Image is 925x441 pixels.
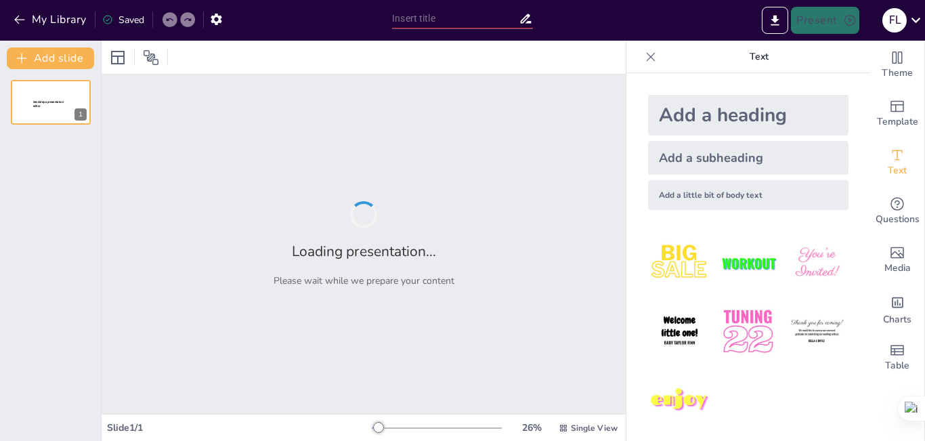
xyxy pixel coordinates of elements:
div: Add a table [870,333,924,382]
input: Insert title [392,9,519,28]
img: 5.jpeg [716,300,779,363]
div: Layout [107,47,129,68]
div: 1 [74,108,87,121]
div: Slide 1 / 1 [107,421,372,434]
span: Template [877,114,918,129]
p: Please wait while we prepare your content [274,274,454,287]
div: Add ready made slides [870,89,924,138]
button: Add slide [7,47,94,69]
img: 1.jpeg [648,232,711,295]
button: My Library [10,9,92,30]
div: 26 % [515,421,548,434]
span: Questions [876,212,920,227]
span: Sendsteps presentation editor [33,100,64,108]
img: 3.jpeg [786,232,848,295]
img: 7.jpeg [648,369,711,432]
button: Export to PowerPoint [762,7,788,34]
span: Single View [571,423,618,434]
span: Table [885,358,909,373]
span: Charts [883,312,911,327]
div: Add a subheading [648,141,848,175]
div: Change the overall theme [870,41,924,89]
span: Text [888,163,907,178]
button: Present [791,7,859,34]
span: Position [143,49,159,66]
img: 2.jpeg [716,232,779,295]
div: F L [882,8,907,33]
div: Saved [102,14,144,26]
div: Add images, graphics, shapes or video [870,236,924,285]
h2: Loading presentation... [292,242,436,261]
span: Media [884,261,911,276]
div: Get real-time input from your audience [870,187,924,236]
div: 1 [11,80,91,125]
p: Text [662,41,857,73]
div: Add a heading [648,95,848,135]
span: Theme [882,66,913,81]
div: Add a little bit of body text [648,180,848,210]
img: 4.jpeg [648,300,711,363]
button: F L [882,7,907,34]
div: Add charts and graphs [870,285,924,333]
img: 6.jpeg [786,300,848,363]
div: Add text boxes [870,138,924,187]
